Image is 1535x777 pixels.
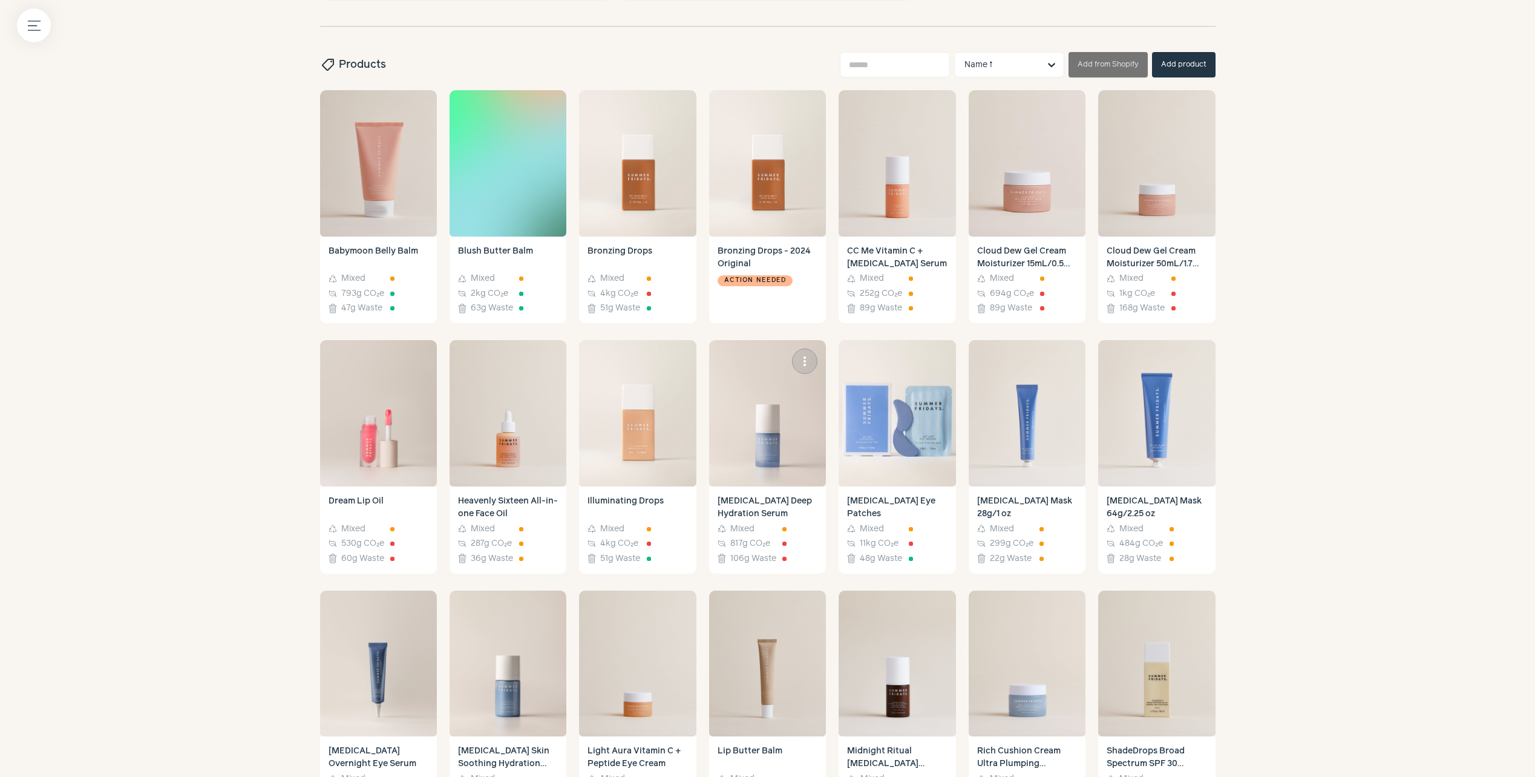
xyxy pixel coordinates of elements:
[1107,745,1206,770] h4: ShadeDrops Broad Spectrum SPF 30 Mineral Milk Sunscreen
[718,245,817,270] h4: Bronzing Drops - 2024 Original
[458,745,558,770] h4: Jet Lag Skin Soothing Hydration Mist
[990,537,1033,550] span: 299g CO₂e
[990,287,1034,300] span: 694g CO₂e
[450,591,566,737] img: Jet Lag Skin Soothing Hydration Mist
[341,523,365,536] span: Mixed
[329,245,428,270] h4: Babymoon Belly Balm
[320,591,437,737] img: Jet Lag Overnight Eye Serum
[600,272,624,285] span: Mixed
[587,245,687,270] h4: Bronzing Drops
[471,523,495,536] span: Mixed
[341,552,384,565] span: 60g Waste
[579,237,696,324] a: Bronzing Drops Mixed 4kg CO₂e 51g Waste
[587,745,687,770] h4: Light Aura Vitamin C + Peptide Eye Cream
[1098,487,1215,574] a: [MEDICAL_DATA] Mask 64g/2.25 oz Mixed 484g CO₂e 28g Waste
[839,90,955,237] img: CC Me Vitamin C + Niacinamide Serum
[839,340,955,487] img: Jet Lag Eye Patches
[709,591,826,737] img: Lip Butter Balm
[579,591,696,737] img: Light Aura Vitamin C + Peptide Eye Cream
[709,340,826,487] img: Jet Lag Deep Hydration Serum
[471,302,513,315] span: 63g Waste
[730,552,776,565] span: 106g Waste
[847,745,947,770] h4: Midnight Ritual Retinol Renewal Serum
[600,523,624,536] span: Mixed
[839,591,955,737] img: Midnight Ritual Retinol Renewal Serum
[320,57,386,73] h2: Products
[471,287,508,300] span: 2kg CO₂e
[709,90,826,237] img: Bronzing Drops - 2024 Original
[1098,591,1215,737] img: ShadeDrops Broad Spectrum SPF 30 Mineral Milk Sunscreen
[1119,287,1155,300] span: 1kg CO₂e
[341,287,384,300] span: 793g CO₂e
[977,245,1077,270] h4: Cloud Dew Gel Cream Moisturizer 15mL/0.5 fl.oz
[847,495,947,520] h4: Jet Lag Eye Patches
[792,349,817,374] button: more_vert
[990,272,1014,285] span: Mixed
[1119,523,1144,536] span: Mixed
[839,487,955,574] a: [MEDICAL_DATA] Eye Patches Mixed 11kg CO₂e 48g Waste
[471,272,495,285] span: Mixed
[341,537,384,550] span: 530g CO₂e
[579,90,696,237] img: Bronzing Drops
[969,90,1085,237] img: Cloud Dew Gel Cream Moisturizer 15mL/0.5 fl.oz
[341,302,382,315] span: 47g Waste
[1107,245,1206,270] h4: Cloud Dew Gel Cream Moisturizer 50mL/1.7 fl.oz
[1098,90,1215,237] img: Cloud Dew Gel Cream Moisturizer 50mL/1.7 fl.oz
[320,340,437,487] img: Dream Lip Oil
[587,495,687,520] h4: Illuminating Drops
[341,272,365,285] span: Mixed
[329,495,428,520] h4: Dream Lip Oil
[1098,340,1215,487] img: Jet Lag Mask 64g/2.25 oz
[1119,552,1161,565] span: 28g Waste
[860,537,898,550] span: 11kg CO₂e
[450,90,566,237] img: Blush Butter Balm
[471,552,513,565] span: 36g Waste
[969,487,1085,574] a: [MEDICAL_DATA] Mask 28g/1 oz Mixed 299g CO₂e 22g Waste
[579,487,696,574] a: Illuminating Drops Mixed 4kg CO₂e 51g Waste
[1119,302,1165,315] span: 168g Waste
[860,272,884,285] span: Mixed
[860,552,902,565] span: 48g Waste
[709,237,826,324] a: Bronzing Drops - 2024 Original Action needed
[969,340,1085,487] img: Jet Lag Mask 28g/1 oz
[600,287,638,300] span: 4kg CO₂e
[450,487,566,574] a: Heavenly Sixteen All-in-one Face Oil Mixed 287g CO₂e 36g Waste
[579,340,696,487] a: Illuminating Drops
[1107,495,1206,520] h4: Jet Lag Mask 64g/2.25 oz
[797,354,812,369] span: more_vert
[1119,272,1144,285] span: Mixed
[990,302,1032,315] span: 89g Waste
[600,537,638,550] span: 4kg CO₂e
[1069,52,1148,77] button: Add from Shopify
[990,552,1032,565] span: 22g Waste
[969,591,1085,737] img: Rich Cushion Cream Ultra Plumping Moisturizer
[600,302,640,315] span: 51g Waste
[458,245,558,270] h4: Blush Butter Balm
[709,487,826,574] a: [MEDICAL_DATA] Deep Hydration Serum Mixed 817g CO₂e 106g Waste
[450,340,566,487] img: Heavenly Sixteen All-in-one Face Oil
[860,302,902,315] span: 89g Waste
[724,275,786,286] span: Action needed
[969,237,1085,324] a: Cloud Dew Gel Cream Moisturizer 15mL/0.5 fl.oz Mixed 694g CO₂e 89g Waste
[319,57,335,72] span: sell
[977,745,1077,770] h4: Rich Cushion Cream Ultra Plumping Moisturizer
[458,495,558,520] h4: Heavenly Sixteen All-in-one Face Oil
[1119,537,1163,550] span: 484g CO₂e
